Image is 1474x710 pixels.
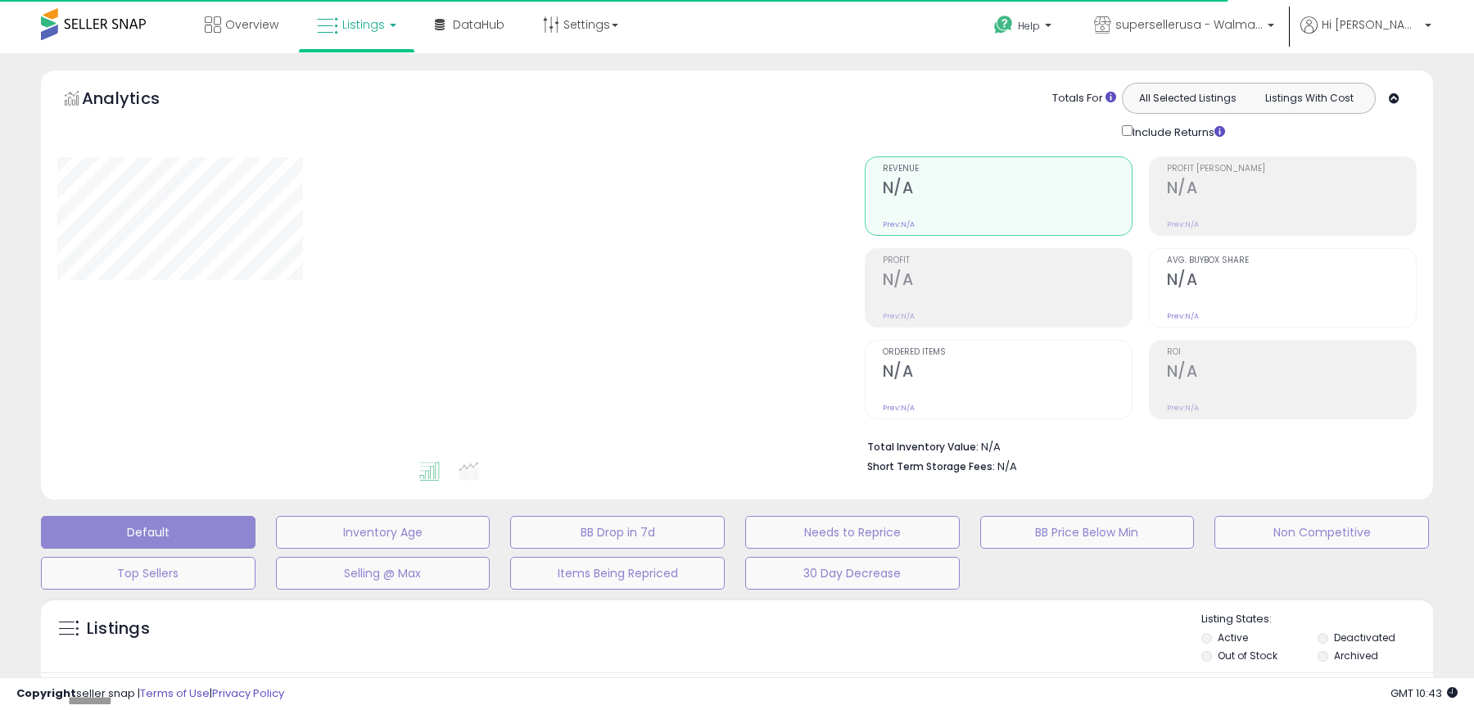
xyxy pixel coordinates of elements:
[867,436,1404,455] li: N/A
[1248,88,1370,109] button: Listings With Cost
[883,348,1132,357] span: Ordered Items
[225,16,278,33] span: Overview
[1167,348,1416,357] span: ROI
[1167,256,1416,265] span: Avg. Buybox Share
[276,557,491,590] button: Selling @ Max
[867,440,979,454] b: Total Inventory Value:
[1018,19,1040,33] span: Help
[1127,88,1249,109] button: All Selected Listings
[1322,16,1420,33] span: Hi [PERSON_NAME]
[1167,362,1416,384] h2: N/A
[1167,403,1199,413] small: Prev: N/A
[745,516,960,549] button: Needs to Reprice
[980,516,1195,549] button: BB Price Below Min
[883,403,915,413] small: Prev: N/A
[1167,311,1199,321] small: Prev: N/A
[1167,165,1416,174] span: Profit [PERSON_NAME]
[883,165,1132,174] span: Revenue
[883,179,1132,201] h2: N/A
[1110,122,1245,140] div: Include Returns
[16,685,76,701] strong: Copyright
[453,16,504,33] span: DataHub
[883,256,1132,265] span: Profit
[883,311,915,321] small: Prev: N/A
[745,557,960,590] button: 30 Day Decrease
[1052,91,1116,106] div: Totals For
[883,219,915,229] small: Prev: N/A
[997,459,1017,474] span: N/A
[1167,179,1416,201] h2: N/A
[1214,516,1429,549] button: Non Competitive
[41,516,255,549] button: Default
[993,15,1014,35] i: Get Help
[276,516,491,549] button: Inventory Age
[510,557,725,590] button: Items Being Repriced
[1115,16,1263,33] span: supersellerusa - Walmart
[1167,219,1199,229] small: Prev: N/A
[1167,270,1416,292] h2: N/A
[16,686,284,702] div: seller snap | |
[1300,16,1431,53] a: Hi [PERSON_NAME]
[510,516,725,549] button: BB Drop in 7d
[82,87,192,114] h5: Analytics
[41,557,255,590] button: Top Sellers
[883,270,1132,292] h2: N/A
[342,16,385,33] span: Listings
[981,2,1068,53] a: Help
[867,459,995,473] b: Short Term Storage Fees:
[883,362,1132,384] h2: N/A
